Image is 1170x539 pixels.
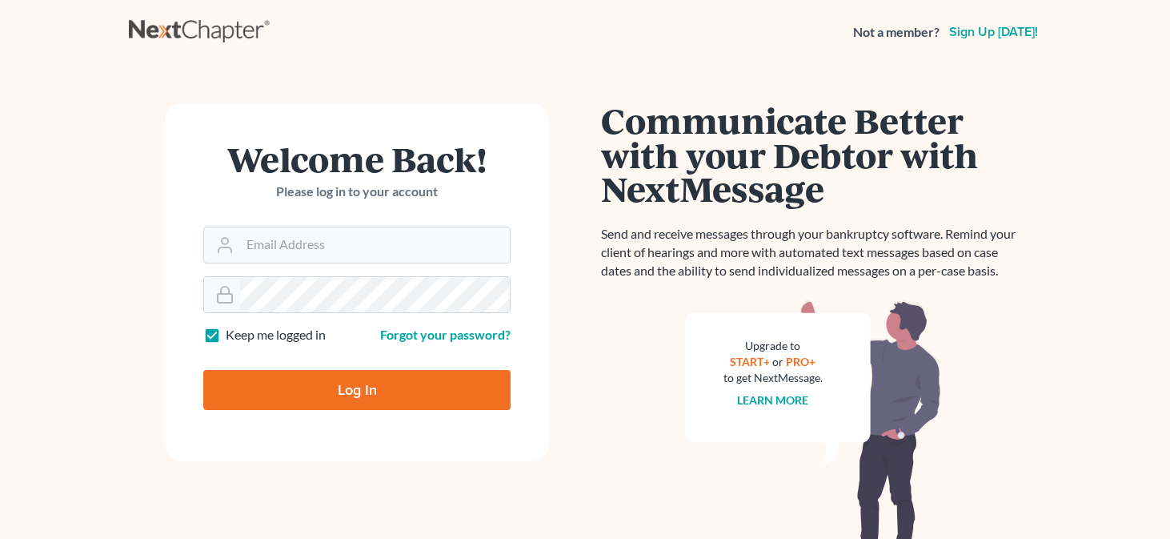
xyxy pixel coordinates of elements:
[601,225,1025,280] p: Send and receive messages through your bankruptcy software. Remind your client of hearings and mo...
[203,183,511,201] p: Please log in to your account
[203,142,511,176] h1: Welcome Back!
[853,23,940,42] strong: Not a member?
[731,355,771,368] a: START+
[773,355,784,368] span: or
[787,355,816,368] a: PRO+
[380,327,511,342] a: Forgot your password?
[240,227,510,263] input: Email Address
[226,326,326,344] label: Keep me logged in
[723,338,823,354] div: Upgrade to
[723,370,823,386] div: to get NextMessage.
[946,26,1041,38] a: Sign up [DATE]!
[203,370,511,410] input: Log In
[738,393,809,407] a: Learn more
[601,103,1025,206] h1: Communicate Better with your Debtor with NextMessage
